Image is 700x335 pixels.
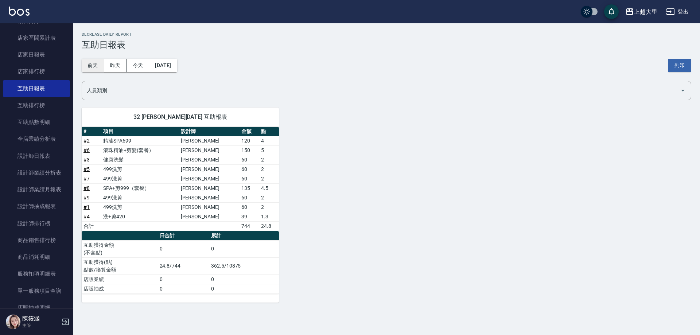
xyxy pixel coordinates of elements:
[101,155,179,164] td: 健康洗髮
[82,59,104,72] button: 前天
[90,113,270,121] span: 32 [PERSON_NAME][DATE] 互助報表
[3,299,70,316] a: 店販抽成明細
[622,4,660,19] button: 上越大里
[259,183,279,193] td: 4.5
[259,174,279,183] td: 2
[3,46,70,63] a: 店家日報表
[101,212,179,221] td: 洗+剪420
[3,148,70,164] a: 設計師日報表
[101,202,179,212] td: 499洗剪
[240,174,259,183] td: 60
[149,59,177,72] button: [DATE]
[82,284,158,293] td: 店販抽成
[82,274,158,284] td: 店販業績
[83,147,90,153] a: #6
[6,315,20,329] img: Person
[179,127,240,136] th: 設計師
[240,127,259,136] th: 金額
[259,202,279,212] td: 2
[3,164,70,181] a: 設計師業績分析表
[158,257,209,274] td: 24.8/744
[209,274,279,284] td: 0
[101,136,179,145] td: 精油SPA699
[22,315,59,322] h5: 陳筱涵
[179,212,240,221] td: [PERSON_NAME]
[179,136,240,145] td: [PERSON_NAME]
[83,204,90,210] a: #1
[259,145,279,155] td: 5
[259,155,279,164] td: 2
[85,84,677,97] input: 人員名稱
[82,257,158,274] td: 互助獲得(點) 點數/換算金額
[259,136,279,145] td: 4
[240,155,259,164] td: 60
[209,257,279,274] td: 362.5/10875
[83,176,90,182] a: #7
[3,232,70,249] a: 商品銷售排行榜
[3,80,70,97] a: 互助日報表
[209,284,279,293] td: 0
[83,185,90,191] a: #8
[101,127,179,136] th: 項目
[82,127,279,231] table: a dense table
[9,7,30,16] img: Logo
[604,4,619,19] button: save
[83,157,90,163] a: #3
[3,249,70,265] a: 商品消耗明細
[179,145,240,155] td: [PERSON_NAME]
[22,322,59,329] p: 主管
[179,164,240,174] td: [PERSON_NAME]
[104,59,127,72] button: 昨天
[3,265,70,282] a: 服務扣項明細表
[101,145,179,155] td: 滾珠精油+剪髮(套餐）
[82,127,101,136] th: #
[82,40,691,50] h3: 互助日報表
[240,193,259,202] td: 60
[3,283,70,299] a: 單一服務項目查詢
[179,202,240,212] td: [PERSON_NAME]
[83,195,90,200] a: #9
[259,221,279,231] td: 24.8
[259,212,279,221] td: 1.3
[240,202,259,212] td: 60
[3,114,70,131] a: 互助點數明細
[101,164,179,174] td: 499洗剪
[101,174,179,183] td: 499洗剪
[663,5,691,19] button: 登出
[82,221,101,231] td: 合計
[634,7,657,16] div: 上越大里
[82,32,691,37] h2: Decrease Daily Report
[3,97,70,114] a: 互助排行榜
[677,85,689,96] button: Open
[3,181,70,198] a: 設計師業績月報表
[259,193,279,202] td: 2
[127,59,149,72] button: 今天
[83,166,90,172] a: #5
[240,136,259,145] td: 120
[209,231,279,241] th: 累計
[101,193,179,202] td: 499洗剪
[3,131,70,147] a: 全店業績分析表
[158,231,209,241] th: 日合計
[158,240,209,257] td: 0
[259,127,279,136] th: 點
[3,30,70,46] a: 店家區間累計表
[83,214,90,219] a: #4
[668,59,691,72] button: 列印
[259,164,279,174] td: 2
[209,240,279,257] td: 0
[240,145,259,155] td: 150
[3,215,70,232] a: 設計師排行榜
[82,240,158,257] td: 互助獲得金額 (不含點)
[240,183,259,193] td: 135
[3,198,70,215] a: 設計師抽成報表
[83,138,90,144] a: #2
[158,284,209,293] td: 0
[179,193,240,202] td: [PERSON_NAME]
[82,231,279,294] table: a dense table
[158,274,209,284] td: 0
[240,221,259,231] td: 744
[240,164,259,174] td: 60
[101,183,179,193] td: SPA+剪999（套餐）
[240,212,259,221] td: 39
